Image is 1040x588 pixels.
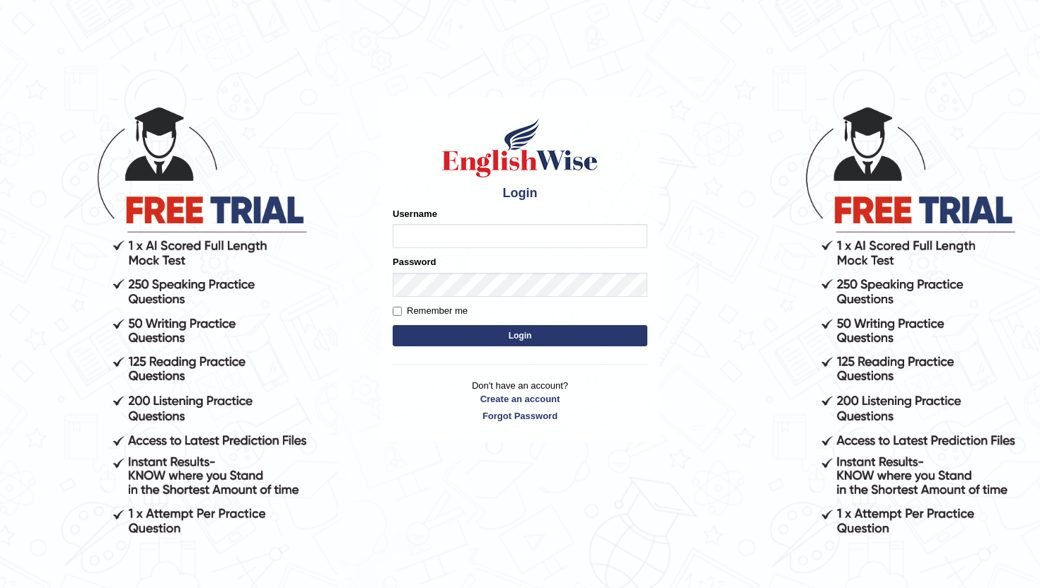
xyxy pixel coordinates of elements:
label: Remember me [393,304,468,318]
a: Create an account [393,392,647,406]
h4: Login [393,187,647,201]
input: Remember me [393,307,402,316]
button: Login [393,325,647,346]
a: Forgot Password [393,409,647,423]
label: Password [393,255,436,269]
img: Logo of English Wise sign in for intelligent practice with AI [439,116,601,180]
label: Username [393,207,437,220]
p: Don't have an account? [393,379,647,423]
